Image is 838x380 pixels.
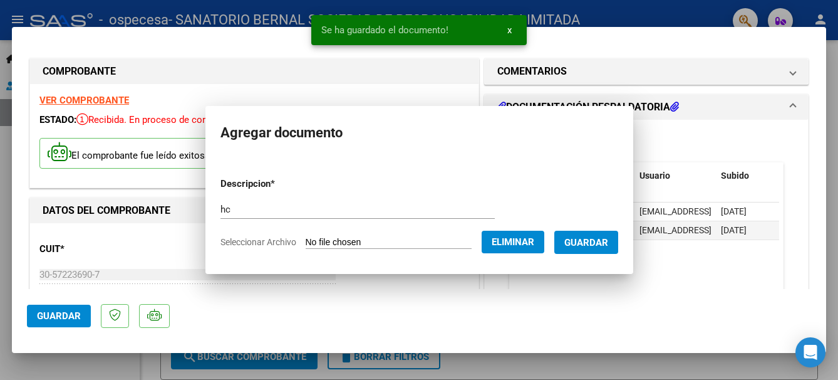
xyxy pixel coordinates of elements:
span: Seleccionar Archivo [220,237,296,247]
datatable-header-cell: Usuario [634,162,716,189]
span: Recibida. En proceso de confirmacion/aceptac por la OS. [76,114,327,125]
span: Se ha guardado el documento! [321,24,448,36]
div: DOCUMENTACIÓN RESPALDATORIA [485,120,808,380]
span: [DATE] [721,225,747,235]
button: Guardar [554,231,618,254]
a: VER COMPROBANTE [39,95,129,106]
strong: COMPROBANTE [43,65,116,77]
p: Descripcion [220,177,340,191]
h2: Agregar documento [220,121,618,145]
span: Subido [721,171,749,181]
button: Eliminar [482,231,544,253]
span: Guardar [564,237,608,248]
span: Eliminar [492,236,534,248]
span: [DATE] [721,206,747,216]
button: Guardar [27,305,91,327]
strong: DATOS DEL COMPROBANTE [43,204,170,216]
mat-expansion-panel-header: COMENTARIOS [485,59,808,84]
h1: COMENTARIOS [497,64,567,79]
span: ESTADO: [39,114,76,125]
mat-expansion-panel-header: DOCUMENTACIÓN RESPALDATORIA [485,95,808,120]
h1: DOCUMENTACIÓN RESPALDATORIA [497,100,679,115]
span: Usuario [639,171,670,181]
span: Guardar [37,310,81,322]
div: Open Intercom Messenger [795,337,825,367]
p: CUIT [39,242,168,256]
p: El comprobante fue leído exitosamente. [39,138,247,169]
span: x [507,24,512,36]
datatable-header-cell: Subido [716,162,779,189]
